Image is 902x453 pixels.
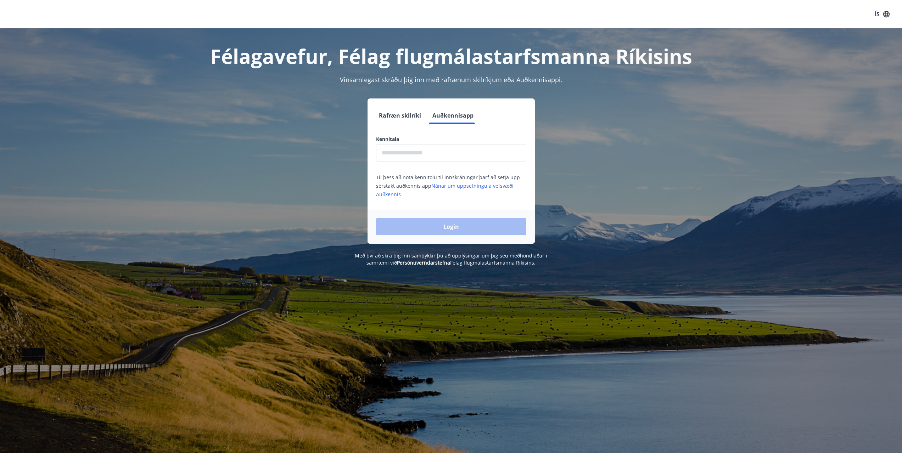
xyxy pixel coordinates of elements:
a: Persónuverndarstefna [397,259,450,266]
button: Rafræn skilríki [376,107,424,124]
a: Nánar um uppsetningu á vefsvæði Auðkennis [376,182,514,198]
span: Með því að skrá þig inn samþykkir þú að upplýsingar um þig séu meðhöndlaðar í samræmi við Félag f... [355,252,547,266]
button: Auðkennisapp [430,107,476,124]
button: ÍS [871,8,893,21]
h1: Félagavefur, Félag flugmálastarfsmanna Ríkisins [205,43,698,69]
label: Kennitala [376,136,526,143]
span: Til þess að nota kennitölu til innskráningar þarf að setja upp sérstakt auðkennis app [376,174,520,198]
span: Vinsamlegast skráðu þig inn með rafrænum skilríkjum eða Auðkennisappi. [340,75,562,84]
